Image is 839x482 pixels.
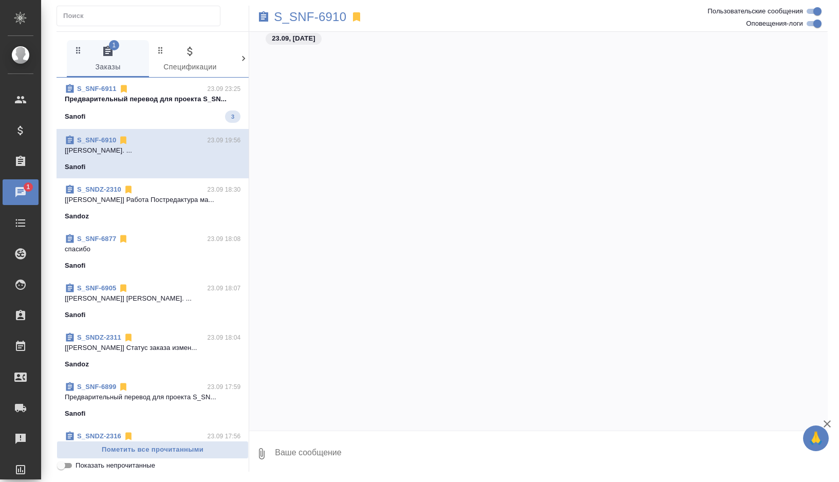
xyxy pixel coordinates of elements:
[20,182,36,192] span: 1
[65,359,89,369] p: Sandoz
[57,78,249,129] div: S_SNF-691123.09 23:25Предварительный перевод для проекта S_SN...Sanofi3
[57,326,249,376] div: S_SNDZ-231123.09 18:04[[PERSON_NAME]] Статус заказа измен...Sandoz
[208,431,241,441] p: 23.09 17:56
[118,135,128,145] svg: Отписаться
[77,284,116,292] a: S_SNF-6905
[76,460,155,471] span: Показать непрочитанные
[3,179,39,205] a: 1
[57,277,249,326] div: S_SNF-690523.09 18:07[[PERSON_NAME]] [PERSON_NAME]. ...Sanofi
[57,441,249,459] button: Пометить все прочитанными
[65,195,240,205] p: [[PERSON_NAME]] Работа Постредактура ма...
[208,135,241,145] p: 23.09 19:56
[65,310,86,320] p: Sanofi
[707,6,803,16] span: Пользовательские сообщения
[238,45,248,55] svg: Зажми и перетащи, чтобы поменять порядок вкладок
[65,94,240,104] p: Предварительный перевод для проекта S_SN...
[208,283,241,293] p: 23.09 18:07
[62,444,243,456] span: Пометить все прочитанными
[123,332,134,343] svg: Отписаться
[65,162,86,172] p: Sanofi
[807,428,825,449] span: 🙏
[208,184,241,195] p: 23.09 18:30
[274,12,346,22] a: S_SNF-6910
[65,293,240,304] p: [[PERSON_NAME]] [PERSON_NAME]. ...
[57,178,249,228] div: S_SNDZ-231023.09 18:30[[PERSON_NAME]] Работа Постредактура ма...Sandoz
[65,145,240,156] p: [[PERSON_NAME]. ...
[57,376,249,425] div: S_SNF-689923.09 17:59Предварительный перевод для проекта S_SN...Sanofi
[208,234,241,244] p: 23.09 18:08
[65,409,86,419] p: Sanofi
[77,432,121,440] a: S_SNDZ-2316
[57,425,249,474] div: S_SNDZ-231623.09 17:56[[PERSON_NAME]. Наз...Sandoz
[237,45,307,73] span: Клиенты
[57,129,249,178] div: S_SNF-691023.09 19:56[[PERSON_NAME]. ...Sanofi
[803,425,829,451] button: 🙏
[57,228,249,277] div: S_SNF-687723.09 18:08спасибоSanofi
[73,45,83,55] svg: Зажми и перетащи, чтобы поменять порядок вкладок
[208,332,241,343] p: 23.09 18:04
[208,84,241,94] p: 23.09 23:25
[118,283,128,293] svg: Отписаться
[109,40,119,50] span: 1
[77,186,121,193] a: S_SNDZ-2310
[77,383,116,391] a: S_SNF-6899
[118,382,128,392] svg: Отписаться
[63,9,220,23] input: Поиск
[77,235,116,243] a: S_SNF-6877
[65,211,89,221] p: Sandoz
[272,33,315,44] p: 23.09, [DATE]
[65,343,240,353] p: [[PERSON_NAME]] Статус заказа измен...
[746,18,803,29] span: Оповещения-логи
[73,45,143,73] span: Заказы
[65,112,86,122] p: Sanofi
[118,234,128,244] svg: Отписаться
[77,136,116,144] a: S_SNF-6910
[208,382,241,392] p: 23.09 17:59
[65,261,86,271] p: Sanofi
[119,84,129,94] svg: Отписаться
[77,333,121,341] a: S_SNDZ-2311
[65,244,240,254] p: спасибо
[225,112,240,122] span: 3
[65,392,240,402] p: Предварительный перевод для проекта S_SN...
[123,431,134,441] svg: Отписаться
[155,45,225,73] span: Спецификации
[77,85,117,92] a: S_SNF-6911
